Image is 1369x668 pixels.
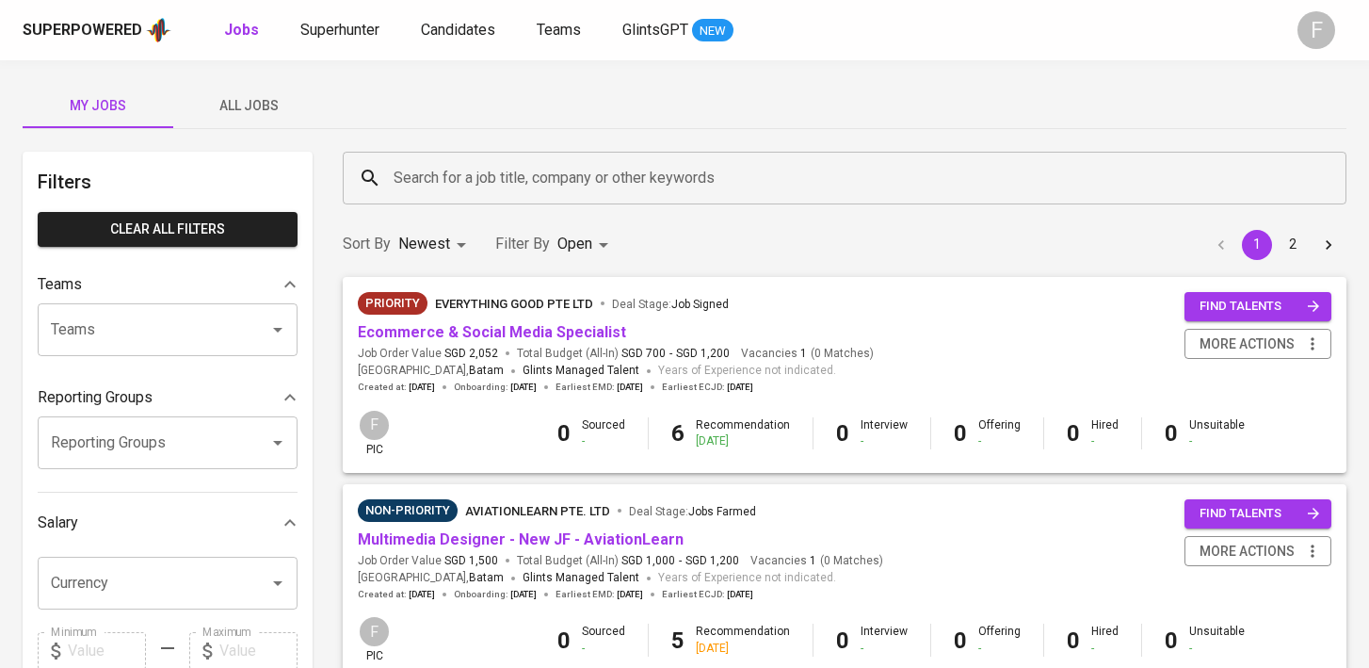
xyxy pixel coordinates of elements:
[358,409,391,458] div: pic
[1200,333,1295,356] span: more actions
[537,21,581,39] span: Teams
[836,420,849,447] b: 0
[409,588,435,601] span: [DATE]
[265,430,291,456] button: Open
[265,570,291,596] button: Open
[537,19,585,42] a: Teams
[421,21,495,39] span: Candidates
[358,499,458,522] div: Sufficient Talents in Pipeline
[358,381,435,394] span: Created at :
[692,22,733,41] span: NEW
[688,505,756,518] span: Jobs Farmed
[1189,433,1245,449] div: -
[409,381,435,394] span: [DATE]
[978,624,1021,656] div: Offering
[469,362,504,381] span: Batam
[750,553,883,569] span: Vacancies ( 0 Matches )
[358,530,684,548] a: Multimedia Designer - New JF - AviationLearn
[669,346,672,362] span: -
[1091,641,1119,657] div: -
[954,420,967,447] b: 0
[1297,11,1335,49] div: F
[38,512,78,534] p: Salary
[629,505,756,518] span: Deal Stage :
[978,417,1021,449] div: Offering
[358,501,458,520] span: Non-Priority
[556,588,643,601] span: Earliest EMD :
[861,641,908,657] div: -
[622,21,688,39] span: GlintsGPT
[612,298,729,311] span: Deal Stage :
[556,381,643,394] span: Earliest EMD :
[1067,627,1080,654] b: 0
[671,420,684,447] b: 6
[53,218,282,241] span: Clear All filters
[1189,624,1245,656] div: Unsuitable
[557,227,615,262] div: Open
[1165,627,1178,654] b: 0
[358,292,427,315] div: New Job received from Demand Team
[358,615,391,648] div: F
[741,346,874,362] span: Vacancies ( 0 Matches )
[1200,540,1295,563] span: more actions
[38,266,298,303] div: Teams
[358,615,391,664] div: pic
[557,420,571,447] b: 0
[557,235,592,253] span: Open
[23,16,171,44] a: Superpoweredapp logo
[861,624,908,656] div: Interview
[358,346,498,362] span: Job Order Value
[454,588,537,601] span: Onboarding :
[621,553,675,569] span: SGD 1,000
[38,379,298,416] div: Reporting Groups
[465,504,610,518] span: Aviationlearn Pte. Ltd
[658,569,836,588] span: Years of Experience not indicated.
[1189,417,1245,449] div: Unsuitable
[517,553,739,569] span: Total Budget (All-In)
[582,433,625,449] div: -
[622,19,733,42] a: GlintsGPT NEW
[557,627,571,654] b: 0
[343,233,391,255] p: Sort By
[517,346,730,362] span: Total Budget (All-In)
[444,346,498,362] span: SGD 2,052
[617,381,643,394] span: [DATE]
[398,227,473,262] div: Newest
[978,641,1021,657] div: -
[358,553,498,569] span: Job Order Value
[1184,329,1331,360] button: more actions
[510,381,537,394] span: [DATE]
[696,641,790,657] div: [DATE]
[358,409,391,442] div: F
[807,553,816,569] span: 1
[523,571,639,584] span: Glints Managed Talent
[38,273,82,296] p: Teams
[1165,420,1178,447] b: 0
[495,233,550,255] p: Filter By
[444,553,498,569] span: SGD 1,500
[696,624,790,656] div: Recommendation
[358,294,427,313] span: Priority
[34,94,162,118] span: My Jobs
[454,381,537,394] span: Onboarding :
[836,627,849,654] b: 0
[797,346,807,362] span: 1
[1313,230,1344,260] button: Go to next page
[23,20,142,41] div: Superpowered
[861,433,908,449] div: -
[358,362,504,381] span: [GEOGRAPHIC_DATA] ,
[662,588,753,601] span: Earliest ECJD :
[1278,230,1308,260] button: Go to page 2
[1184,292,1331,321] button: find talents
[300,19,383,42] a: Superhunter
[621,346,666,362] span: SGD 700
[582,624,625,656] div: Sourced
[358,588,435,601] span: Created at :
[300,21,379,39] span: Superhunter
[1184,536,1331,567] button: more actions
[676,346,730,362] span: SGD 1,200
[696,417,790,449] div: Recommendation
[1184,499,1331,529] button: find talents
[1091,433,1119,449] div: -
[662,381,753,394] span: Earliest ECJD :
